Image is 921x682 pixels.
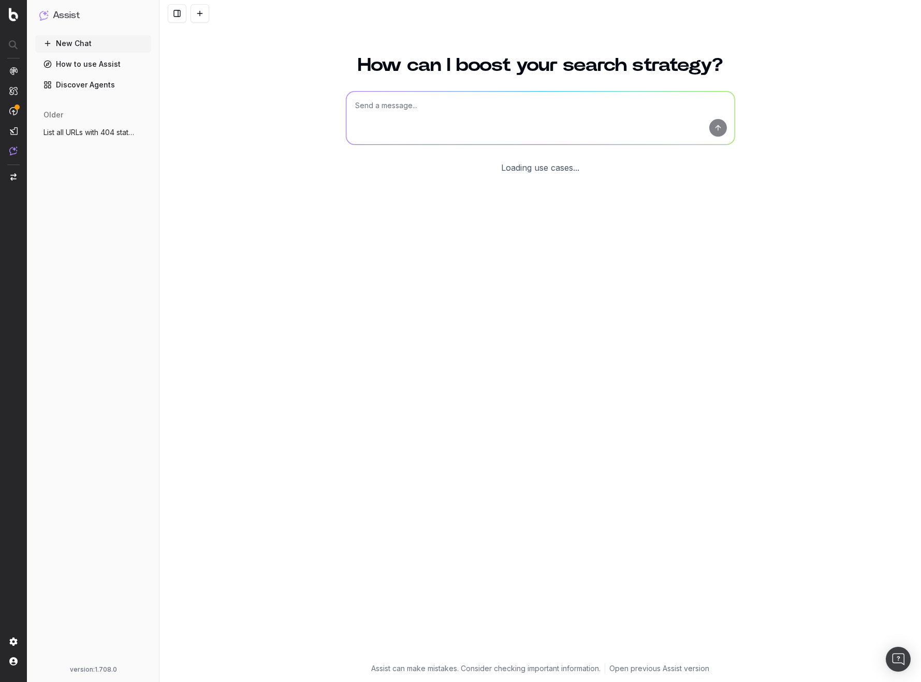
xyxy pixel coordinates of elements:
button: List all URLs with 404 status code from [35,124,151,141]
a: Open previous Assist version [609,663,709,674]
a: Discover Agents [35,77,151,93]
div: Loading use cases... [501,161,579,174]
img: Activation [9,107,18,115]
img: Studio [9,127,18,135]
button: Assist [39,8,147,23]
img: My account [9,657,18,665]
img: Botify logo [9,8,18,21]
span: older [43,110,63,120]
img: Intelligence [9,86,18,95]
img: Assist [39,10,49,20]
h1: Assist [53,8,80,23]
div: Open Intercom Messenger [886,647,911,672]
img: Setting [9,637,18,646]
img: Analytics [9,67,18,75]
span: List all URLs with 404 status code from [43,127,135,138]
h1: How can I boost your search strategy? [346,56,735,75]
button: New Chat [35,35,151,52]
p: Assist can make mistakes. Consider checking important information. [371,663,601,674]
img: Assist [9,146,18,155]
img: Switch project [10,173,17,181]
div: version: 1.708.0 [39,665,147,674]
a: How to use Assist [35,56,151,72]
